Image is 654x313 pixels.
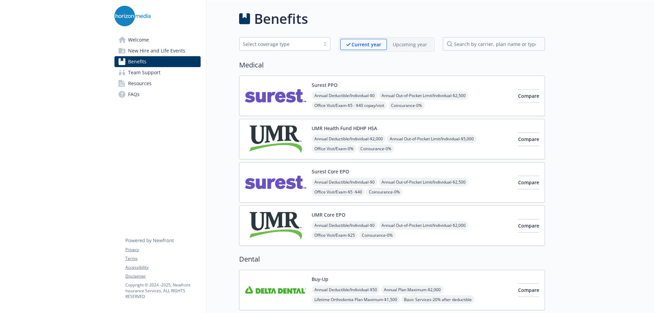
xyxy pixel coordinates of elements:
[381,285,443,294] span: Annual Plan Maximum - $2,000
[312,231,358,239] span: Office Visit/Exam - $25
[312,168,349,175] button: Surest Core EPO
[245,81,306,110] img: Surest carrier logo
[245,211,306,240] img: UMR carrier logo
[518,283,539,297] button: Compare
[518,136,539,142] span: Compare
[518,89,539,103] button: Compare
[125,273,200,279] a: Disclaimer
[128,45,185,56] span: New Hire and Life Events
[312,276,328,283] button: Buy-Up
[128,78,152,89] span: Resources
[388,101,425,110] span: Coinsurance - 0%
[125,247,200,253] a: Privacy
[312,188,365,196] span: Office Visit/Exam - $5 -$40
[128,89,140,100] span: FAQs
[128,34,149,45] span: Welcome
[366,188,403,196] span: Coinsurance - 0%
[518,93,539,99] span: Compare
[243,41,316,48] div: Select coverage type
[245,125,306,154] img: UMR carrier logo
[239,254,545,264] h2: Dental
[352,41,381,48] p: Current year
[125,282,200,299] p: Copyright © 2024 - 2025 , Newfront Insurance Services, ALL RIGHTS RESERVED
[518,176,539,189] button: Compare
[312,295,400,304] span: Lifetime Orthodontia Plan Maximum - $1,500
[254,9,308,29] h1: Benefits
[387,135,477,143] span: Annual Out-of-Pocket Limit/Individual - $5,000
[518,219,539,233] button: Compare
[125,264,200,270] a: Accessibility
[114,89,201,100] a: FAQs
[114,45,201,56] a: New Hire and Life Events
[114,34,201,45] a: Welcome
[379,91,468,100] span: Annual Out-of-Pocket Limit/Individual - $2,500
[128,56,146,67] span: Benefits
[312,178,377,186] span: Annual Deductible/Individual - $0
[114,56,201,67] a: Benefits
[393,41,427,48] p: Upcoming year
[379,221,468,230] span: Annual Out-of-Pocket Limit/Individual - $2,000
[312,91,377,100] span: Annual Deductible/Individual - $0
[518,132,539,146] button: Compare
[125,255,200,262] a: Terms
[518,179,539,186] span: Compare
[359,231,395,239] span: Coinsurance - 0%
[379,178,468,186] span: Annual Out-of-Pocket Limit/Individual - $2,500
[114,78,201,89] a: Resources
[401,295,474,304] span: Basic Services - 20% after deductible
[312,221,377,230] span: Annual Deductible/Individual - $0
[114,67,201,78] a: Team Support
[245,168,306,197] img: Surest carrier logo
[443,37,545,51] input: search by carrier, plan name or type
[518,222,539,229] span: Compare
[239,60,545,70] h2: Medical
[128,67,160,78] span: Team Support
[312,101,387,110] span: Office Visit/Exam - $5 - $40 copay/visit
[312,144,356,153] span: Office Visit/Exam - 0%
[312,81,338,89] button: Surest PPO
[312,125,377,132] button: UMR Health Fund HDHP HSA
[518,287,539,293] span: Compare
[245,276,306,304] img: Delta Dental Insurance Company carrier logo
[312,135,386,143] span: Annual Deductible/Individual - $2,000
[312,211,345,218] button: UMR Core EPO
[312,285,380,294] span: Annual Deductible/Individual - $50
[358,144,394,153] span: Coinsurance - 0%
